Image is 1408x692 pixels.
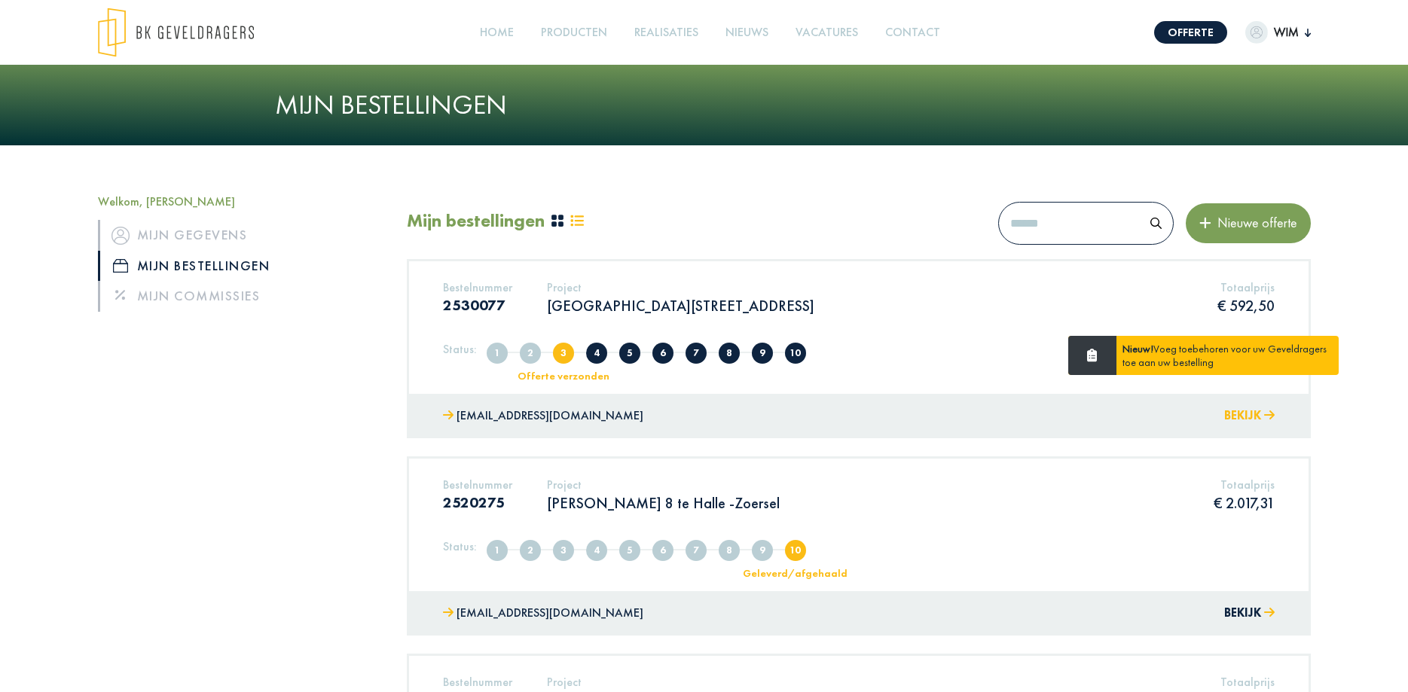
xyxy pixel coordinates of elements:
span: Klaar voor levering/afhaling [752,343,773,364]
h5: Welkom, [PERSON_NAME] [98,194,384,209]
div: Offerte verzonden [501,370,625,381]
span: In nabehandeling [719,343,740,364]
span: Offerte verzonden [553,540,574,561]
a: Vacatures [790,16,864,50]
button: Bekijk [1224,602,1275,624]
h5: Totaalprijs [1207,675,1275,689]
button: Wim [1245,21,1311,44]
span: Offerte goedgekeurd [652,343,673,364]
span: In productie [686,343,707,364]
h5: Bestelnummer [443,675,512,689]
a: Offerte [1154,21,1227,44]
a: Mijn commissies [98,281,384,311]
span: In nabehandeling [719,540,740,561]
img: icon [111,227,130,245]
span: Geleverd/afgehaald [785,540,806,561]
span: Offerte afgekeurd [619,343,640,364]
div: Geleverd/afgehaald [733,568,857,578]
h5: Bestelnummer [443,477,512,492]
span: Offerte verzonden [553,343,574,364]
span: Aangemaakt [487,540,508,561]
strong: Nieuw! [1122,342,1153,355]
span: Offerte goedgekeurd [652,540,673,561]
span: Nieuwe offerte [1211,214,1297,231]
h3: 2530077 [443,296,512,314]
h1: Mijn bestellingen [275,89,1134,121]
a: Nieuws [719,16,774,50]
img: search.svg [1150,218,1162,229]
a: iconMijn bestellingen [98,251,384,281]
a: [EMAIL_ADDRESS][DOMAIN_NAME] [443,405,643,427]
span: Aangemaakt [487,343,508,364]
span: Offerte in overleg [586,343,607,364]
span: Offerte afgekeurd [619,540,640,561]
h5: Totaalprijs [1214,477,1275,492]
h5: Project [547,675,670,689]
h5: Status: [443,342,477,356]
h2: Mijn bestellingen [407,210,545,232]
span: Klaar voor levering/afhaling [752,540,773,561]
a: Home [474,16,520,50]
span: Offerte in overleg [586,540,607,561]
p: [GEOGRAPHIC_DATA][STREET_ADDRESS] [547,296,814,316]
img: icon [113,259,128,273]
p: € 2.017,31 [1214,493,1275,513]
img: dummypic.png [1245,21,1268,44]
div: Voeg toebehoren voor uw Geveldragers toe aan uw bestelling [1116,336,1339,375]
h5: Project [547,477,780,492]
h5: Project [547,280,814,294]
h3: 2520275 [443,493,512,511]
h5: Status: [443,539,477,553]
span: Wim [1268,23,1305,41]
h5: Bestelnummer [443,280,512,294]
span: Volledig [520,540,541,561]
a: Producten [535,16,613,50]
span: In productie [686,540,707,561]
a: [EMAIL_ADDRESS][DOMAIN_NAME] [443,602,643,624]
p: [PERSON_NAME] 8 te Halle -Zoersel [547,493,780,513]
a: Realisaties [628,16,704,50]
button: Nieuwe offerte [1186,203,1311,242]
a: iconMijn gegevens [98,220,384,250]
span: Geleverd/afgehaald [785,343,806,364]
span: Volledig [520,343,541,364]
img: logo [98,8,254,57]
p: € 592,50 [1217,296,1275,316]
a: Contact [879,16,946,50]
h5: Totaalprijs [1217,280,1275,294]
button: Bekijk [1224,405,1275,427]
